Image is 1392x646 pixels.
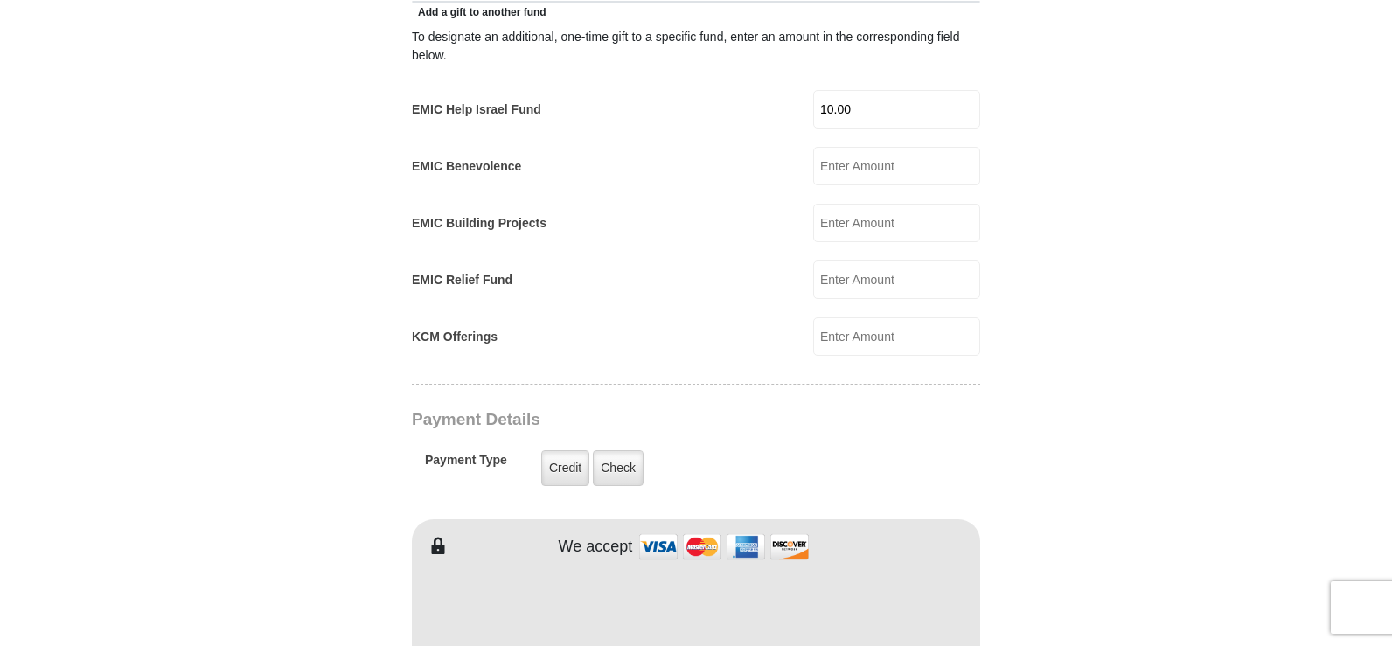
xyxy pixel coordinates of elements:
[637,528,811,566] img: credit cards accepted
[593,450,644,486] label: Check
[412,6,546,18] span: Add a gift to another fund
[412,271,512,289] label: EMIC Relief Fund
[412,328,498,346] label: KCM Offerings
[412,101,541,119] label: EMIC Help Israel Fund
[813,260,980,299] input: Enter Amount
[813,90,980,129] input: Enter Amount
[425,453,507,476] h5: Payment Type
[813,204,980,242] input: Enter Amount
[412,410,858,430] h3: Payment Details
[412,28,980,65] div: To designate an additional, one-time gift to a specific fund, enter an amount in the correspondin...
[412,214,546,233] label: EMIC Building Projects
[541,450,589,486] label: Credit
[412,157,521,176] label: EMIC Benevolence
[559,538,633,557] h4: We accept
[813,147,980,185] input: Enter Amount
[813,317,980,356] input: Enter Amount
